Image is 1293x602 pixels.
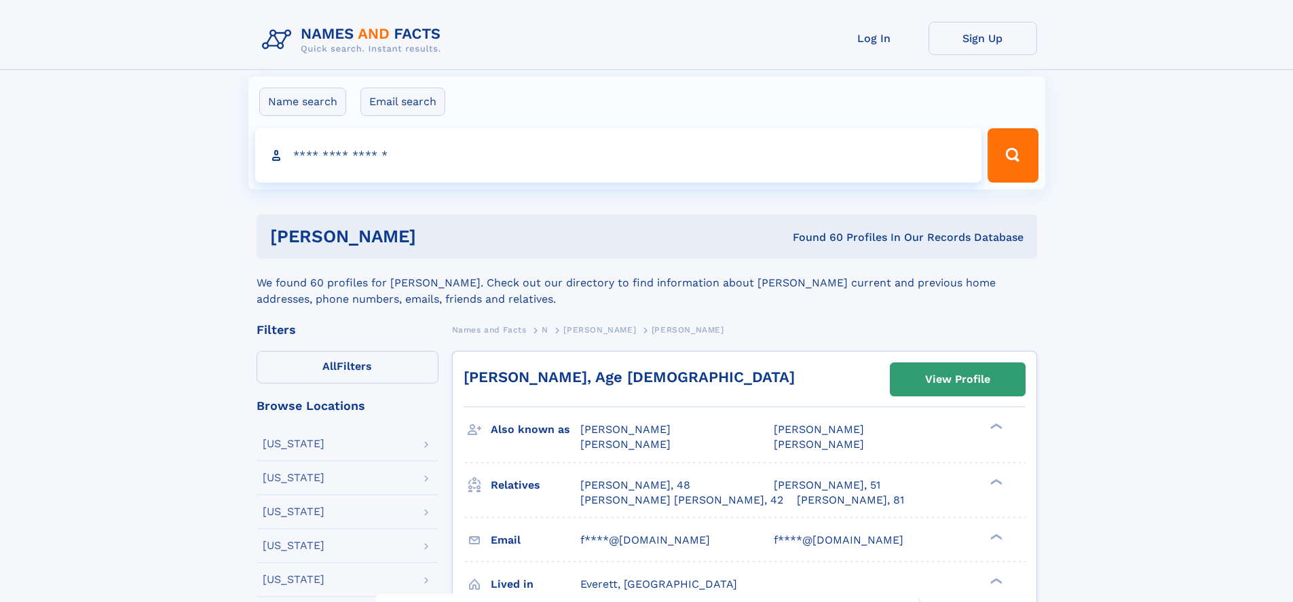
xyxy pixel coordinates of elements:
[580,423,671,436] span: [PERSON_NAME]
[580,438,671,451] span: [PERSON_NAME]
[259,88,346,116] label: Name search
[580,478,690,493] a: [PERSON_NAME], 48
[929,22,1037,55] a: Sign Up
[774,478,880,493] a: [PERSON_NAME], 51
[263,506,324,517] div: [US_STATE]
[542,321,548,338] a: N
[988,128,1038,183] button: Search Button
[580,578,737,590] span: Everett, [GEOGRAPHIC_DATA]
[774,423,864,436] span: [PERSON_NAME]
[255,128,982,183] input: search input
[257,351,438,383] label: Filters
[774,438,864,451] span: [PERSON_NAME]
[987,576,1003,585] div: ❯
[257,400,438,412] div: Browse Locations
[820,22,929,55] a: Log In
[604,230,1024,245] div: Found 60 Profiles In Our Records Database
[257,259,1037,307] div: We found 60 profiles for [PERSON_NAME]. Check out our directory to find information about [PERSON...
[987,422,1003,431] div: ❯
[263,472,324,483] div: [US_STATE]
[542,325,548,335] span: N
[987,532,1003,541] div: ❯
[797,493,904,508] a: [PERSON_NAME], 81
[563,321,636,338] a: [PERSON_NAME]
[925,364,990,395] div: View Profile
[322,360,337,373] span: All
[270,228,605,245] h1: [PERSON_NAME]
[257,22,452,58] img: Logo Names and Facts
[263,574,324,585] div: [US_STATE]
[891,363,1025,396] a: View Profile
[987,477,1003,486] div: ❯
[263,438,324,449] div: [US_STATE]
[257,324,438,336] div: Filters
[563,325,636,335] span: [PERSON_NAME]
[491,529,580,552] h3: Email
[360,88,445,116] label: Email search
[580,493,783,508] a: [PERSON_NAME] [PERSON_NAME], 42
[491,474,580,497] h3: Relatives
[263,540,324,551] div: [US_STATE]
[491,418,580,441] h3: Also known as
[452,321,527,338] a: Names and Facts
[652,325,724,335] span: [PERSON_NAME]
[491,573,580,596] h3: Lived in
[464,369,795,385] a: [PERSON_NAME], Age [DEMOGRAPHIC_DATA]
